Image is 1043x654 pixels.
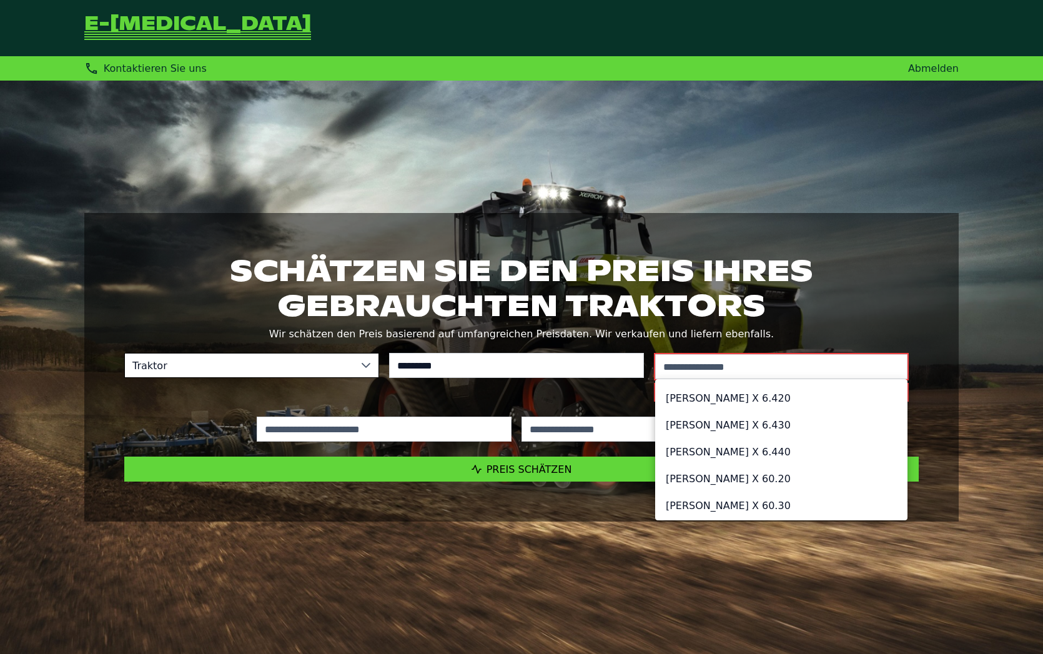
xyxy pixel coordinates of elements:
[656,492,907,519] li: [PERSON_NAME] X 60.30
[125,354,353,377] span: Traktor
[656,438,907,465] li: [PERSON_NAME] X 6.440
[124,253,919,323] h1: Schätzen Sie den Preis Ihres gebrauchten Traktors
[656,412,907,438] li: [PERSON_NAME] X 6.430
[487,463,572,475] span: Preis schätzen
[654,383,909,402] small: Bitte wählen Sie ein Modell aus den Vorschlägen
[656,465,907,492] li: [PERSON_NAME] X 60.20
[656,385,907,412] li: [PERSON_NAME] X 6.420
[124,325,919,343] p: Wir schätzen den Preis basierend auf umfangreichen Preisdaten. Wir verkaufen und liefern ebenfalls.
[908,62,959,74] a: Abmelden
[656,519,907,546] li: [PERSON_NAME] X 60.40
[104,62,207,74] span: Kontaktieren Sie uns
[84,15,311,41] a: Zurück zur Startseite
[84,61,207,76] div: Kontaktieren Sie uns
[124,457,919,482] button: Preis schätzen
